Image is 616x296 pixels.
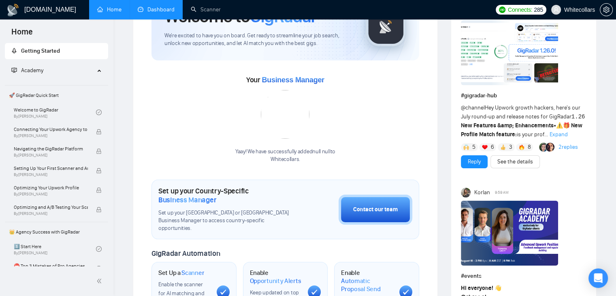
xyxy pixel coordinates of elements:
[138,6,175,13] a: dashboardDashboard
[472,143,475,151] span: 5
[527,143,531,151] span: 8
[5,43,108,59] li: Getting Started
[14,145,88,153] span: Navigating the GigRadar Platform
[461,91,586,100] h1: # gigradar-hub
[571,114,585,120] code: 1.26
[461,104,485,111] span: @channel
[468,157,481,166] a: Reply
[550,131,568,138] span: Expand
[495,285,501,292] span: 👋
[461,285,493,292] strong: Hi everyone!
[6,224,107,240] span: 👑 Agency Success with GigRadar
[539,143,548,152] img: Alex B
[461,155,488,168] button: Reply
[366,6,406,47] img: gigradar-logo.png
[600,6,612,13] span: setting
[461,272,586,281] h1: # events
[500,144,506,150] img: 👍
[600,3,613,16] button: setting
[534,5,543,14] span: 285
[6,87,107,103] span: 🚀 GigRadar Quick Start
[191,6,221,13] a: searchScanner
[14,184,88,192] span: Optimizing Your Upwork Profile
[21,47,60,54] span: Getting Started
[563,122,570,129] span: 🎁
[14,240,96,258] a: 1️⃣ Start HereBy[PERSON_NAME]
[341,277,393,293] span: Automatic Proposal Send
[14,262,88,270] span: ⛔ Top 3 Mistakes of Pro Agencies
[14,103,96,121] a: Welcome to GigRadarBy[PERSON_NAME]
[96,187,102,193] span: lock
[262,76,324,84] span: Business Manager
[558,143,578,151] a: 2replies
[5,26,39,43] span: Home
[96,277,104,285] span: double-left
[474,188,490,197] span: Korlan
[353,205,398,214] div: Contact our team
[14,125,88,133] span: Connecting Your Upwork Agency to GigRadar
[14,211,88,216] span: By [PERSON_NAME]
[341,269,393,293] h1: Enable
[96,266,102,271] span: lock
[553,7,559,13] span: user
[158,209,298,232] span: Set up your [GEOGRAPHIC_DATA] or [GEOGRAPHIC_DATA] Business Manager to access country-specific op...
[461,104,585,138] span: Hey Upwork growth hackers, here's our July round-up and release notes for GigRadar • is your prof...
[96,148,102,154] span: lock
[490,155,540,168] button: See the details
[235,156,335,163] p: Whitecollars .
[499,6,505,13] img: upwork-logo.png
[14,153,88,158] span: By [PERSON_NAME]
[14,192,88,197] span: By [PERSON_NAME]
[497,157,533,166] a: See the details
[11,48,17,54] span: rocket
[11,67,17,73] span: fund-projection-screen
[11,67,43,74] span: Academy
[246,75,324,84] span: Your
[158,195,216,204] span: Business Manager
[461,20,558,85] img: F09AC4U7ATU-image.png
[14,164,88,172] span: Setting Up Your First Scanner and Auto-Bidder
[181,269,204,277] span: Scanner
[261,90,309,139] img: error
[158,269,204,277] h1: Set Up a
[97,6,121,13] a: homeHome
[96,246,102,252] span: check-circle
[461,188,471,197] img: Korlan
[556,122,563,129] span: ⚠️
[509,143,512,151] span: 3
[250,269,302,285] h1: Enable
[96,109,102,115] span: check-circle
[588,268,608,288] div: Open Intercom Messenger
[14,172,88,177] span: By [PERSON_NAME]
[14,133,88,138] span: By [PERSON_NAME]
[339,195,412,225] button: Contact our team
[250,277,301,285] span: Opportunity Alerts
[461,201,558,266] img: F09ASNL5WRY-GR%20Academy%20-%20Tamara%20Levit.png
[21,67,43,74] span: Academy
[235,148,335,163] div: Yaay! We have successfully added null null to
[164,32,353,47] span: We're excited to have you on board. Get ready to streamline your job search, unlock new opportuni...
[14,203,88,211] span: Optimizing and A/B Testing Your Scanner for Better Results
[6,4,19,17] img: logo
[96,129,102,135] span: lock
[461,122,554,129] strong: New Features &amp; Enhancements
[96,168,102,174] span: lock
[600,6,613,13] a: setting
[495,189,509,196] span: 9:59 AM
[490,143,494,151] span: 6
[482,144,488,150] img: ❤️
[508,5,532,14] span: Connects:
[463,144,469,150] img: 🙌
[151,249,220,258] span: GigRadar Automation
[96,207,102,212] span: lock
[158,187,298,204] h1: Set up your Country-Specific
[519,144,524,150] img: 🔥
